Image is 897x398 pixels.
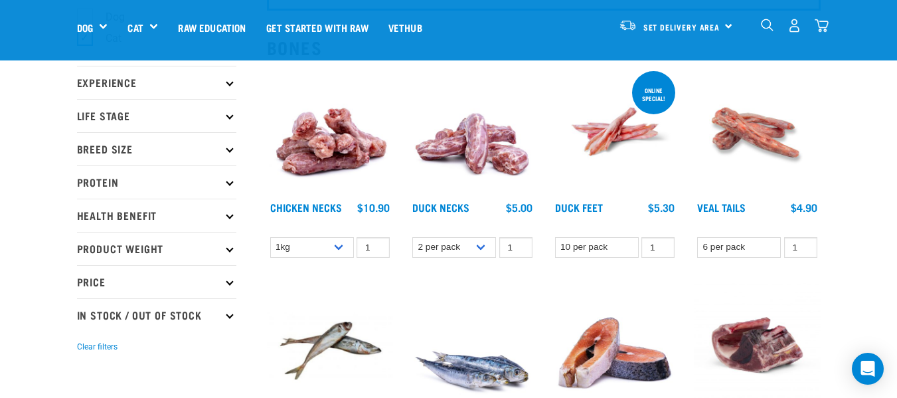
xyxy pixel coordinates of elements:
[409,68,536,195] img: Pile Of Duck Necks For Pets
[761,19,774,31] img: home-icon-1@2x.png
[77,132,236,165] p: Breed Size
[555,204,603,210] a: Duck Feet
[697,204,746,210] a: Veal Tails
[77,232,236,265] p: Product Weight
[267,68,394,195] img: Pile Of Chicken Necks For Pets
[378,1,432,54] a: Vethub
[784,237,817,258] input: 1
[270,204,342,210] a: Chicken Necks
[77,165,236,199] p: Protein
[168,1,256,54] a: Raw Education
[77,199,236,232] p: Health Benefit
[77,99,236,132] p: Life Stage
[641,237,675,258] input: 1
[412,204,469,210] a: Duck Necks
[357,237,390,258] input: 1
[552,68,679,195] img: Raw Essentials Duck Feet Raw Meaty Bones For Dogs
[619,19,637,31] img: van-moving.png
[256,1,378,54] a: Get started with Raw
[506,201,532,213] div: $5.00
[648,201,675,213] div: $5.30
[815,19,829,33] img: home-icon@2x.png
[632,80,675,108] div: ONLINE SPECIAL!
[694,68,821,195] img: Veal Tails
[499,237,532,258] input: 1
[77,265,236,298] p: Price
[77,298,236,332] p: In Stock / Out Of Stock
[852,353,884,385] div: Open Intercom Messenger
[77,341,118,353] button: Clear filters
[791,201,817,213] div: $4.90
[77,20,93,35] a: Dog
[77,66,236,99] p: Experience
[127,20,143,35] a: Cat
[643,25,720,29] span: Set Delivery Area
[357,201,390,213] div: $10.90
[787,19,801,33] img: user.png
